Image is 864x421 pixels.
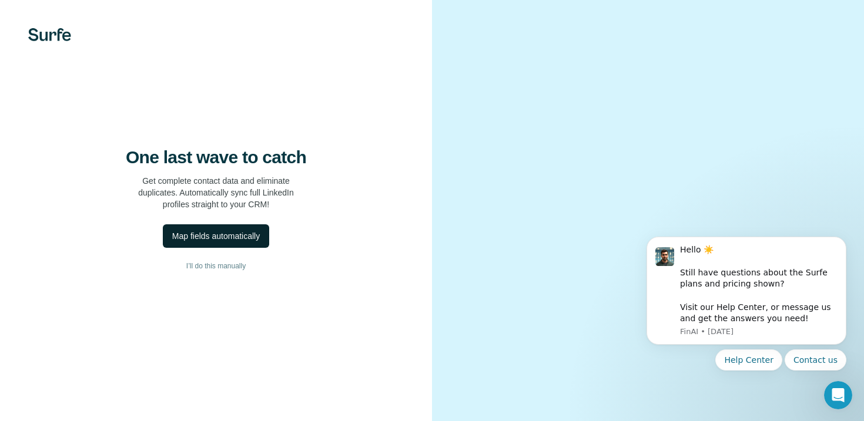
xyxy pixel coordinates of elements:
[138,175,294,210] p: Get complete contact data and eliminate duplicates. Automatically sync full LinkedIn profiles str...
[172,230,260,242] div: Map fields automatically
[28,28,71,41] img: Surfe's logo
[163,224,269,248] button: Map fields automatically
[824,381,852,409] iframe: Intercom live chat
[126,147,306,168] h4: One last wave to catch
[186,261,246,271] span: I’ll do this manually
[24,257,408,275] button: I’ll do this manually
[629,198,864,389] iframe: Intercom notifications message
